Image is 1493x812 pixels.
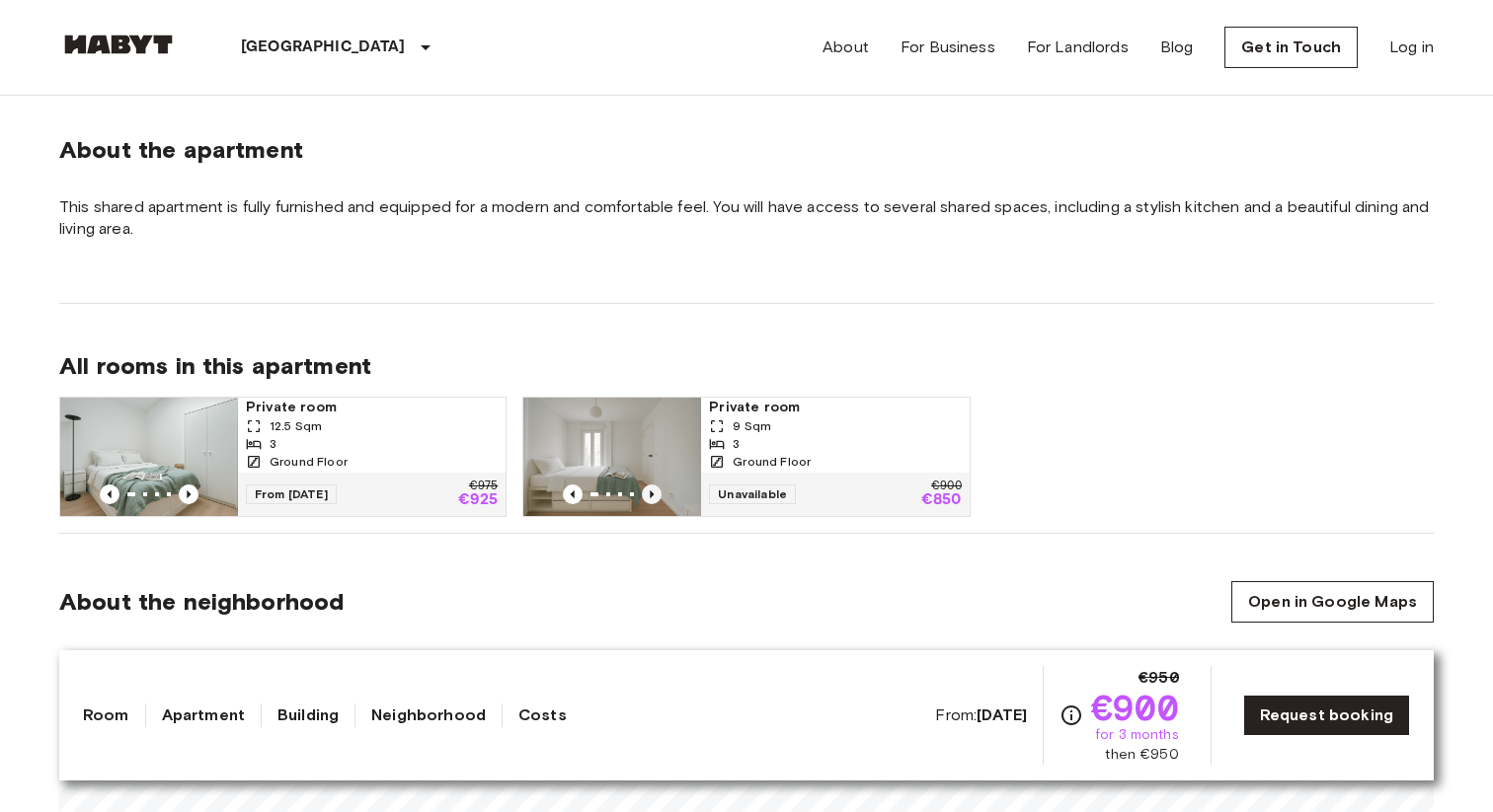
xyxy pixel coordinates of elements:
[1243,695,1410,736] a: Request booking
[1060,703,1083,727] svg: Check cost overview for full price breakdown. Please note that discounts apply to new joiners onl...
[1027,36,1129,59] a: For Landlords
[1095,725,1179,745] span: for 3 months
[1231,581,1434,623] a: Open in Google Maps
[977,705,1027,724] b: [DATE]
[1224,27,1358,68] a: Get in Touch
[563,484,583,504] button: Previous image
[241,36,406,59] p: [GEOGRAPHIC_DATA]
[1105,745,1178,765] span: then €950
[59,196,1434,240] span: This shared apartment is fully furnished and equipped for a modern and comfortable feel. You will...
[522,397,970,517] a: Marketing picture of unit FR-18-001-006-003Previous imagePrevious imagePrivate room9 Sqm3Ground F...
[179,484,198,504] button: Previous image
[709,484,796,504] span: Unavailable
[270,435,276,453] span: 3
[935,704,1027,726] span: From:
[1091,690,1179,725] span: €900
[60,398,238,516] img: Marketing picture of unit FR-18-001-006-001
[59,135,303,165] span: About the apartment
[642,484,662,504] button: Previous image
[458,492,499,508] p: €925
[709,398,961,417] span: Private room
[733,453,811,471] span: Ground Floor
[901,36,995,59] a: For Business
[246,484,337,504] span: From [DATE]
[469,480,498,492] p: €975
[1139,666,1179,690] span: €950
[59,587,344,617] span: About the neighborhood
[823,36,869,59] a: About
[931,480,961,492] p: €900
[733,417,771,435] span: 9 Sqm
[371,703,486,727] a: Neighborhood
[59,397,507,517] a: Marketing picture of unit FR-18-001-006-001Previous imagePrevious imagePrivate room12.5 Sqm3Groun...
[100,484,119,504] button: Previous image
[518,703,567,727] a: Costs
[733,435,740,453] span: 3
[59,35,178,54] img: Habyt
[270,453,348,471] span: Ground Floor
[83,703,129,727] a: Room
[1389,36,1434,59] a: Log in
[523,398,701,516] img: Marketing picture of unit FR-18-001-006-003
[270,417,322,435] span: 12.5 Sqm
[1160,36,1194,59] a: Blog
[59,351,1434,381] span: All rooms in this apartment
[246,398,498,417] span: Private room
[59,646,1434,711] span: Explore the unique charm of [GEOGRAPHIC_DATA], [GEOGRAPHIC_DATA]. Housed within an old industrial...
[921,492,962,508] p: €850
[162,703,245,727] a: Apartment
[277,703,339,727] a: Building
